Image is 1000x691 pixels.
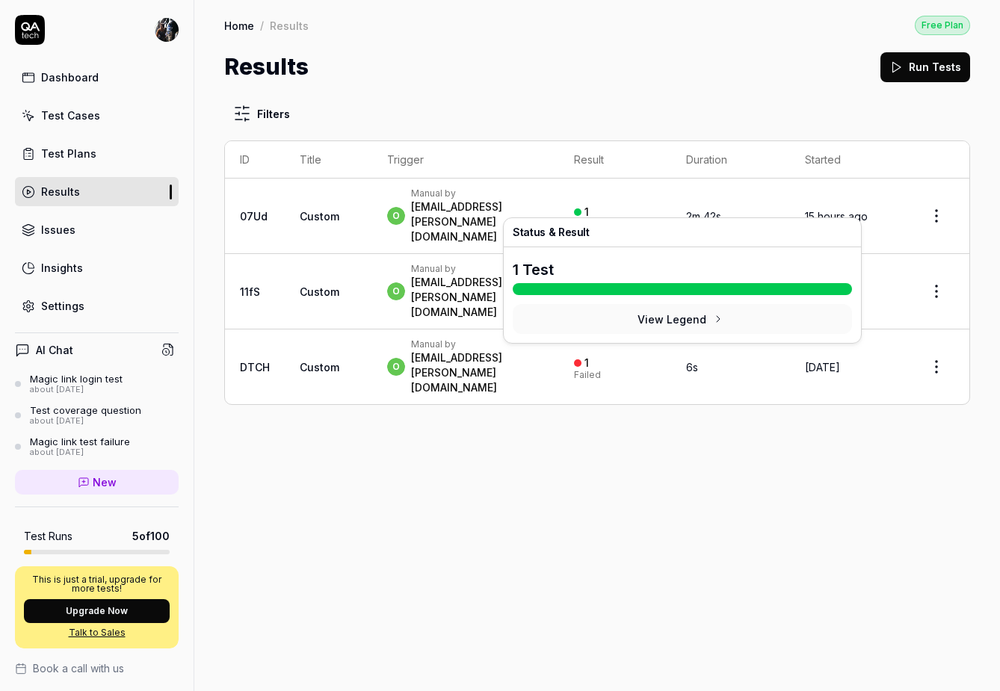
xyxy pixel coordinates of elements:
div: about [DATE] [30,385,123,395]
p: This is just a trial, upgrade for more tests! [24,575,170,593]
div: Dashboard [41,69,99,85]
button: Upgrade Now [24,599,170,623]
div: Issues [41,222,75,238]
div: Results [41,184,80,199]
button: Filters [224,99,299,128]
div: Test coverage question [30,404,141,416]
th: Duration [671,141,790,179]
div: 1 [584,205,589,219]
div: Manual by [411,263,544,275]
a: Test Cases [15,101,179,130]
time: 2m 42s [686,210,721,223]
div: Insights [41,260,83,276]
button: Free Plan [915,15,970,35]
a: Results [15,177,179,206]
span: Custom [300,285,339,298]
a: Magic link test failureabout [DATE] [15,436,179,458]
h1: Results [224,50,309,84]
a: New [15,470,179,495]
a: Insights [15,253,179,282]
a: Book a call with us [15,660,179,676]
a: Magic link login testabout [DATE] [15,373,179,395]
div: Results [270,18,309,33]
span: 5 of 100 [132,528,170,544]
button: Run Tests [880,52,970,82]
th: Started [790,141,904,179]
div: [EMAIL_ADDRESS][PERSON_NAME][DOMAIN_NAME] [411,199,544,244]
div: Magic link login test [30,373,123,385]
a: DTCH [240,361,270,374]
span: o [387,207,405,225]
h4: AI Chat [36,342,73,358]
span: Custom [300,361,339,374]
a: Test Plans [15,139,179,168]
a: 07Ud [240,210,268,223]
img: 05712e90-f4ae-4f2d-bd35-432edce69fe3.jpeg [155,18,179,42]
th: Title [285,141,372,179]
span: Custom [300,210,339,223]
div: Free Plan [915,16,970,35]
div: Magic link test failure [30,436,130,447]
div: about [DATE] [30,416,141,427]
div: Manual by [411,338,544,350]
div: Manual by [411,188,544,199]
span: 1 Test [513,261,554,279]
a: Settings [15,291,179,320]
a: Talk to Sales [24,626,170,639]
div: [EMAIL_ADDRESS][PERSON_NAME][DOMAIN_NAME] [411,350,544,395]
h4: Status & Result [513,227,852,238]
th: ID [225,141,285,179]
span: o [387,282,405,300]
time: [DATE] [805,361,840,374]
time: 15 hours ago [805,210,868,223]
div: [EMAIL_ADDRESS][PERSON_NAME][DOMAIN_NAME] [411,275,544,320]
span: Book a call with us [33,660,124,676]
div: about [DATE] [30,447,130,458]
span: New [93,474,117,490]
div: Test Plans [41,146,96,161]
div: Failed [574,371,601,379]
button: View Legend [513,304,852,334]
a: Test coverage questionabout [DATE] [15,404,179,427]
a: Issues [15,215,179,244]
h5: Test Runs [24,530,72,543]
th: Trigger [372,141,559,179]
time: 6s [686,361,698,374]
div: 1 [584,356,589,370]
th: Result [559,141,671,179]
div: / [260,18,264,33]
div: Settings [41,298,84,314]
a: 11fS [240,285,260,298]
a: Home [224,18,254,33]
div: Test Cases [41,108,100,123]
a: Dashboard [15,63,179,92]
span: o [387,358,405,376]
